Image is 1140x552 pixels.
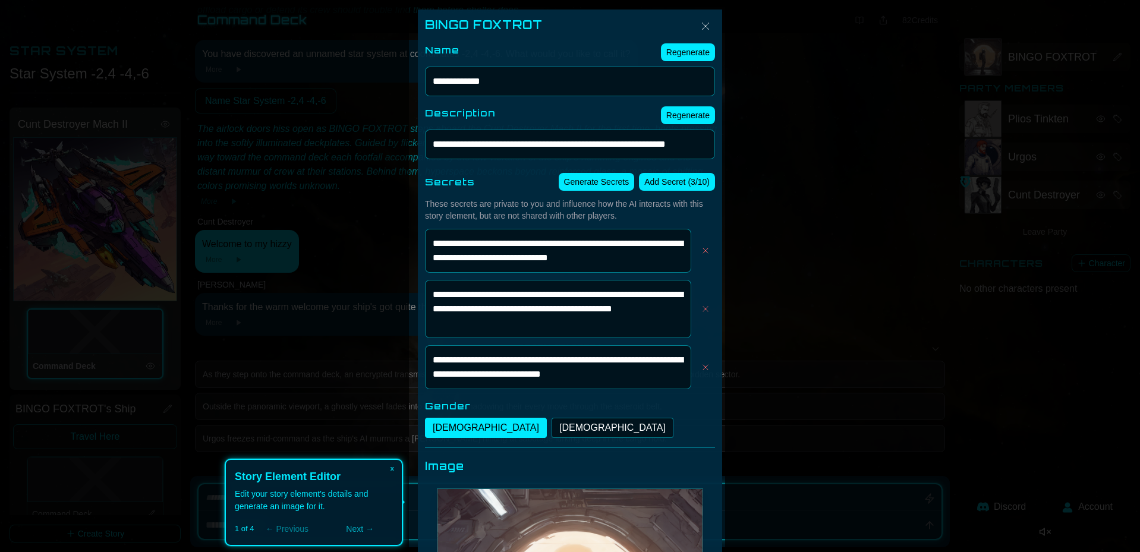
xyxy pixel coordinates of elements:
[559,173,635,191] button: Generate Secrets
[425,399,715,413] label: Gender
[425,198,715,222] div: These secrets are private to you and influence how the AI interacts with this story element, but ...
[235,523,254,535] span: 1 of 4
[425,418,547,438] button: [DEMOGRAPHIC_DATA]
[425,43,459,57] label: Name
[235,488,393,513] div: Edit your story element's details and generate an image for it.
[327,522,393,536] button: Next →
[552,418,673,438] button: [DEMOGRAPHIC_DATA]
[698,19,713,33] img: Close
[425,106,496,120] label: Description
[661,43,715,61] button: Regenerate
[383,460,402,477] button: Close
[661,106,715,124] button: Regenerate
[425,17,715,33] div: BINGO FOXTROT
[235,469,393,485] header: Story Element Editor
[425,458,715,474] div: Image
[639,173,715,191] button: Add Secret (3/10)
[425,175,475,189] label: Secrets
